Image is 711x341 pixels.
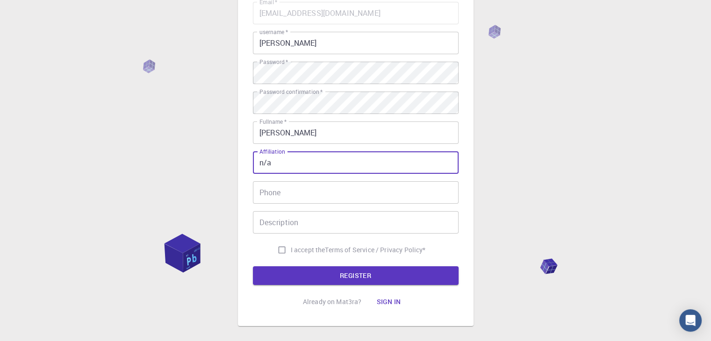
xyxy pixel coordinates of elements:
[259,88,323,96] label: Password confirmation
[369,292,408,311] button: Sign in
[325,245,425,255] p: Terms of Service / Privacy Policy *
[679,309,702,332] div: Open Intercom Messenger
[253,266,459,285] button: REGISTER
[259,148,285,156] label: Affiliation
[291,245,325,255] span: I accept the
[259,118,287,126] label: Fullname
[325,245,425,255] a: Terms of Service / Privacy Policy*
[259,28,288,36] label: username
[303,297,362,306] p: Already on Mat3ra?
[259,58,288,66] label: Password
